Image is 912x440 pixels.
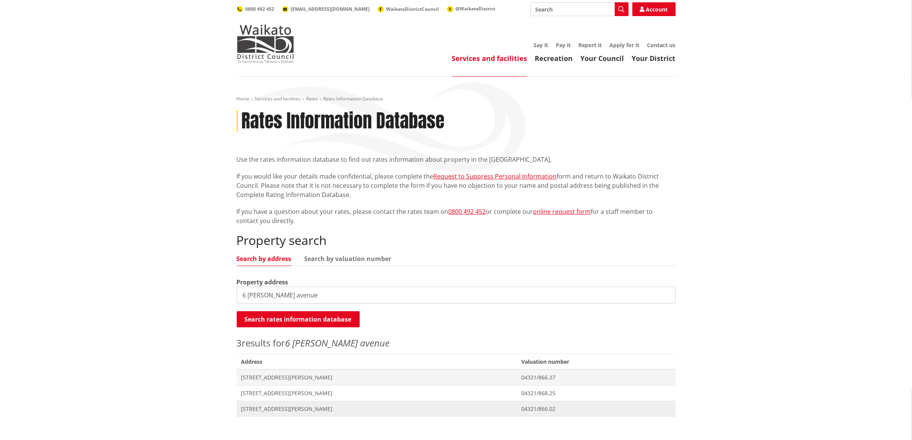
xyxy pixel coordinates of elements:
span: @WaikatoDistrict [456,5,496,12]
img: Waikato District Council - Te Kaunihera aa Takiwaa o Waikato [237,25,294,63]
span: 0800 492 452 [246,6,275,12]
span: 04321/866.37 [521,374,671,381]
a: Rates [306,95,318,102]
a: Say it [534,41,549,49]
a: Recreation [535,54,573,63]
span: [STREET_ADDRESS][PERSON_NAME] [241,389,512,397]
a: Contact us [647,41,676,49]
nav: breadcrumb [237,96,676,102]
p: results for [237,336,676,350]
span: 04321/868.25 [521,389,671,397]
p: Use the rates information database to find out rates information about property in the [GEOGRAPHI... [237,155,676,164]
span: [STREET_ADDRESS][PERSON_NAME] [241,405,512,413]
a: 0800 492 452 [449,207,486,216]
a: [STREET_ADDRESS][PERSON_NAME] 04321/868.25 [237,385,676,401]
span: Address [237,354,517,369]
input: e.g. Duke Street NGARUAWAHIA [237,287,676,304]
iframe: Messenger Launcher [877,408,904,435]
a: Home [237,95,250,102]
a: Your Council [581,54,624,63]
span: [EMAIL_ADDRESS][DOMAIN_NAME] [291,6,370,12]
a: Report it [579,41,602,49]
p: If you have a question about your rates, please contact the rates team on or complete our for a s... [237,207,676,225]
a: Apply for it [610,41,640,49]
a: Search by valuation number [305,256,391,262]
label: Property address [237,277,288,287]
h1: Rates Information Database [242,110,445,132]
p: If you would like your details made confidential, please complete the form and return to Waikato ... [237,172,676,199]
a: 0800 492 452 [237,6,275,12]
a: [STREET_ADDRESS][PERSON_NAME] 04321/866.37 [237,369,676,385]
span: WaikatoDistrictCouncil [386,6,439,12]
a: Account [632,2,676,16]
span: 3 [237,337,242,349]
span: Rates Information Database [324,95,383,102]
a: Services and facilities [452,54,527,63]
a: [EMAIL_ADDRESS][DOMAIN_NAME] [282,6,370,12]
span: Valuation number [517,354,675,369]
span: 04321/866.02 [521,405,671,413]
a: Your District [632,54,676,63]
a: Search by address [237,256,291,262]
button: Search rates information database [237,311,360,327]
input: Search input [530,2,629,16]
a: online request form [533,207,591,216]
span: [STREET_ADDRESS][PERSON_NAME] [241,374,512,381]
a: WaikatoDistrictCouncil [378,6,439,12]
a: Request to Suppress Personal Information [434,172,557,181]
a: [STREET_ADDRESS][PERSON_NAME] 04321/866.02 [237,401,676,417]
a: @WaikatoDistrict [447,5,496,12]
h2: Property search [237,233,676,248]
a: Services and facilities [255,95,301,102]
em: 6 [PERSON_NAME] avenue [285,337,390,349]
a: Pay it [556,41,571,49]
